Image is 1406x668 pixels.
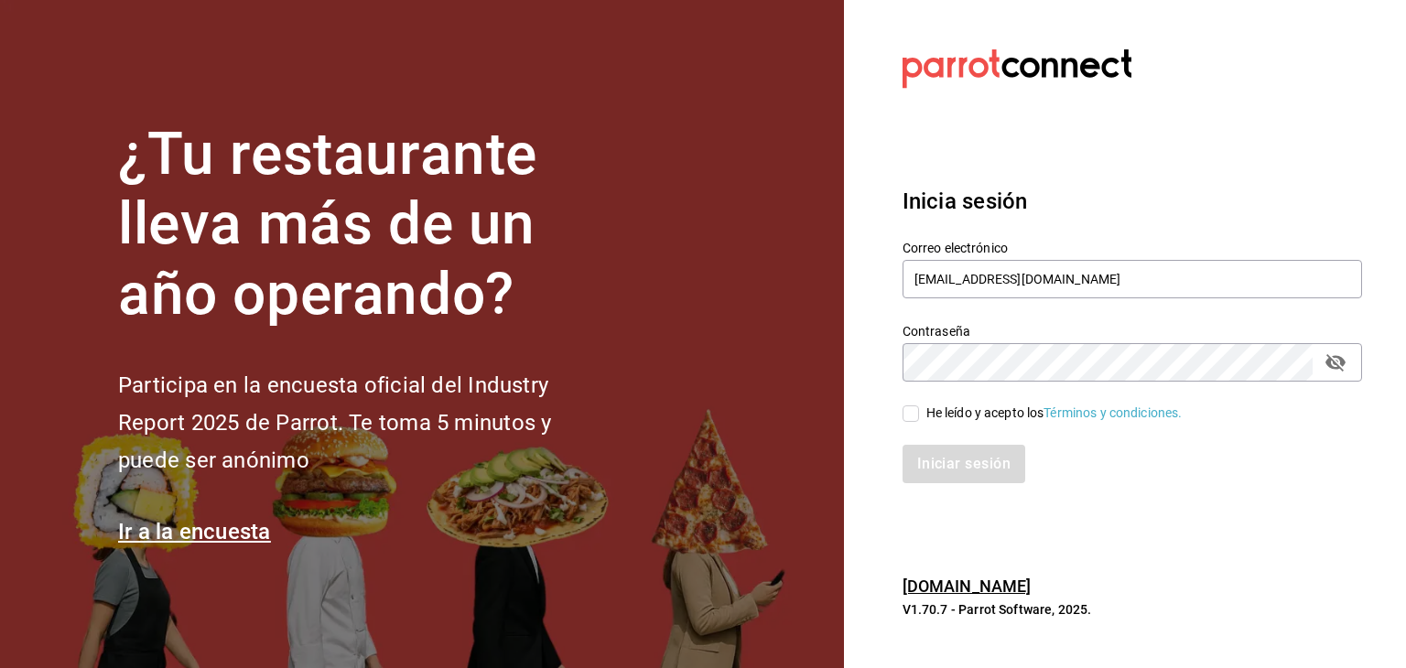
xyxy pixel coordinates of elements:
h3: Inicia sesión [903,185,1362,218]
a: Ir a la encuesta [118,519,271,544]
a: Términos y condiciones. [1044,405,1182,420]
h1: ¿Tu restaurante lleva más de un año operando? [118,120,612,330]
a: [DOMAIN_NAME] [903,576,1032,596]
p: V1.70.7 - Parrot Software, 2025. [903,600,1362,619]
label: Correo electrónico [903,241,1362,253]
button: passwordField [1320,347,1351,378]
h2: Participa en la encuesta oficial del Industry Report 2025 de Parrot. Te toma 5 minutos y puede se... [118,367,612,479]
label: Contraseña [903,324,1362,337]
div: He leído y acepto los [926,404,1183,423]
input: Ingresa tu correo electrónico [903,260,1362,298]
